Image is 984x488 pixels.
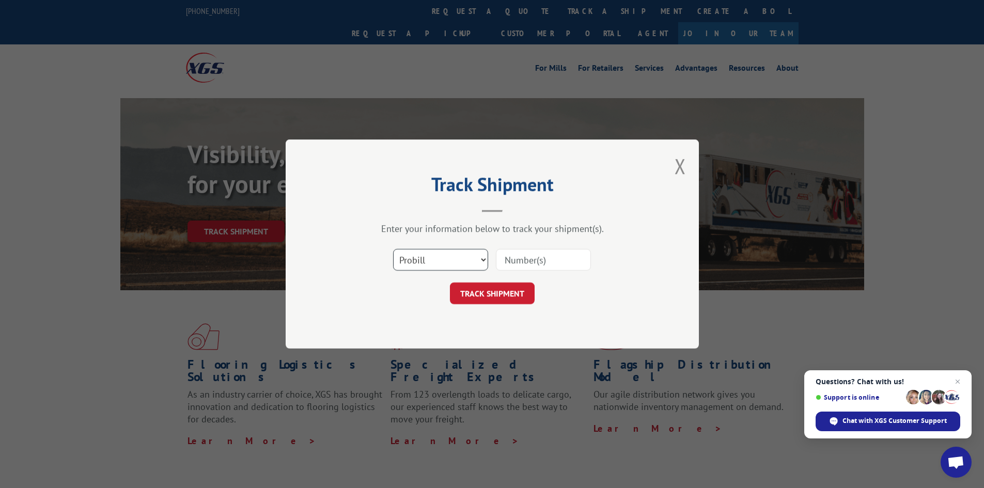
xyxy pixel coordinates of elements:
span: Questions? Chat with us! [816,377,960,386]
div: Chat with XGS Customer Support [816,412,960,431]
span: Support is online [816,393,902,401]
input: Number(s) [496,249,591,271]
div: Enter your information below to track your shipment(s). [337,223,647,234]
div: Open chat [941,447,972,478]
span: Chat with XGS Customer Support [842,416,947,426]
button: Close modal [675,152,686,180]
button: TRACK SHIPMENT [450,282,535,304]
span: Close chat [951,375,964,388]
h2: Track Shipment [337,177,647,197]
